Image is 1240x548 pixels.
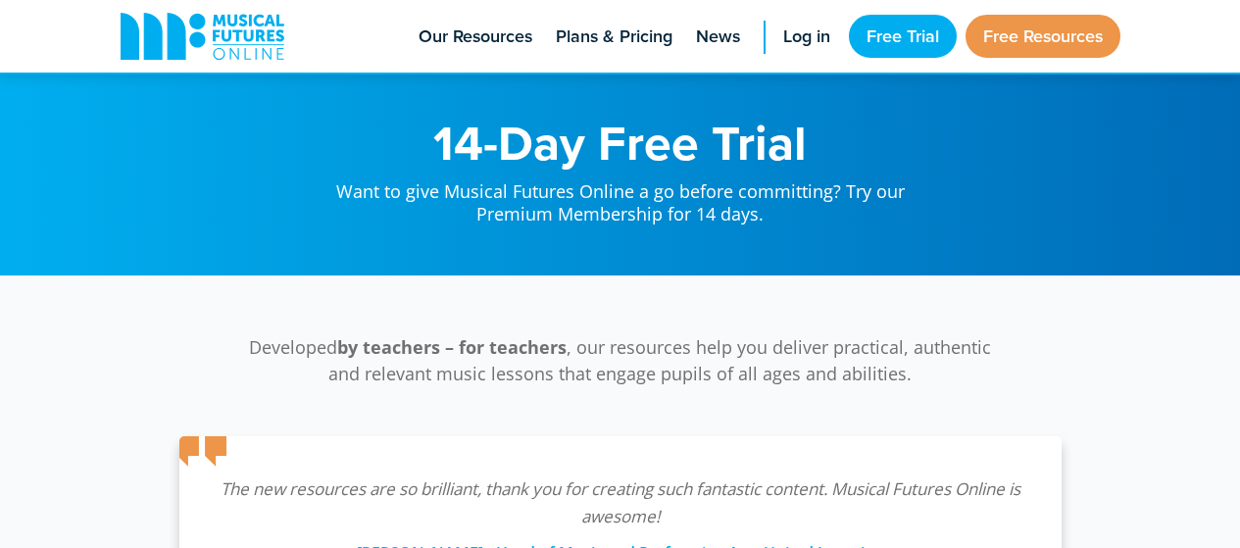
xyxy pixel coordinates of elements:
[556,24,672,50] span: Plans & Pricing
[238,334,1003,387] p: Developed , our resources help you deliver practical, authentic and relevant music lessons that e...
[337,335,567,359] strong: by teachers – for teachers
[317,167,924,226] p: Want to give Musical Futures Online a go before committing? Try our Premium Membership for 14 days.
[696,24,740,50] span: News
[219,475,1022,530] p: The new resources are so brilliant, thank you for creating such fantastic content. Musical Future...
[849,15,957,58] a: Free Trial
[783,24,830,50] span: Log in
[966,15,1120,58] a: Free Resources
[317,118,924,167] h1: 14-Day Free Trial
[419,24,532,50] span: Our Resources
